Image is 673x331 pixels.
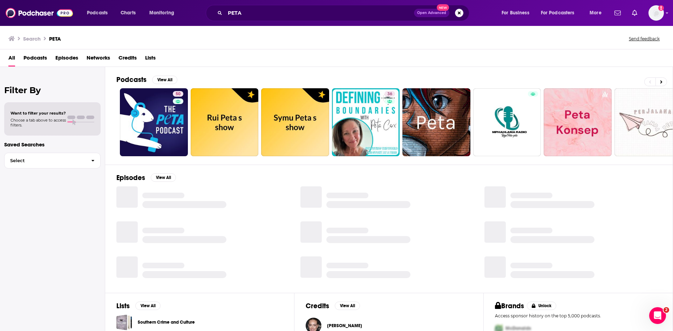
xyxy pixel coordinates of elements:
button: open menu [144,7,183,19]
button: Select [4,153,101,168]
h3: PETA [49,35,61,42]
button: Unlock [527,302,557,310]
a: Lists [145,52,156,67]
span: More [590,8,601,18]
button: Send feedback [627,36,662,42]
button: open menu [585,7,610,19]
a: 36 [385,91,395,97]
input: Search podcasts, credits, & more... [225,7,414,19]
img: User Profile [648,5,664,21]
a: EpisodesView All [116,173,176,182]
span: Podcasts [87,8,108,18]
h2: Episodes [116,173,145,182]
button: View All [152,76,177,84]
p: Saved Searches [4,141,101,148]
span: 2 [664,307,669,313]
span: Logged in as WesBurdett [648,5,664,21]
button: View All [151,173,176,182]
span: Want to filter your results? [11,111,66,116]
span: Open Advanced [417,11,446,15]
a: Southern Crime and Culture [138,318,195,326]
button: open menu [497,7,538,19]
h2: Brands [495,302,524,310]
h2: Podcasts [116,75,147,84]
a: PodcastsView All [116,75,177,84]
a: Episodes [55,52,78,67]
button: Open AdvancedNew [414,9,449,17]
span: Select [5,158,86,163]
span: 36 [387,91,392,98]
a: All [8,52,15,67]
a: Southern Crime and Culture [116,315,132,330]
svg: Add a profile image [658,5,664,11]
button: Show profile menu [648,5,664,21]
span: Charts [121,8,136,18]
a: Show notifications dropdown [612,7,624,19]
h3: Search [23,35,41,42]
a: 36 [332,88,400,156]
button: View All [135,302,161,310]
h2: Filter By [4,85,101,95]
img: Podchaser - Follow, Share and Rate Podcasts [6,6,73,20]
span: [PERSON_NAME] [327,323,362,329]
a: 50 [120,88,188,156]
h2: Credits [306,302,329,310]
a: 50 [173,91,183,97]
a: ListsView All [116,302,161,310]
span: Choose a tab above to access filters. [11,118,66,127]
button: open menu [82,7,117,19]
span: 50 [176,91,181,98]
span: For Podcasters [541,8,575,18]
h2: Lists [116,302,130,310]
a: Credits [118,52,137,67]
button: View All [335,302,360,310]
a: Podcasts [23,52,47,67]
p: Access sponsor history on the top 5,000 podcasts. [495,313,661,318]
button: open menu [536,7,585,19]
span: For Business [502,8,529,18]
a: Show notifications dropdown [629,7,640,19]
iframe: Intercom live chat [649,307,666,324]
span: New [437,4,449,11]
div: Search podcasts, credits, & more... [212,5,476,21]
a: CreditsView All [306,302,360,310]
a: Charts [116,7,140,19]
a: Networks [87,52,110,67]
span: Monitoring [149,8,174,18]
a: Peta Murgatroyd [327,323,362,329]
